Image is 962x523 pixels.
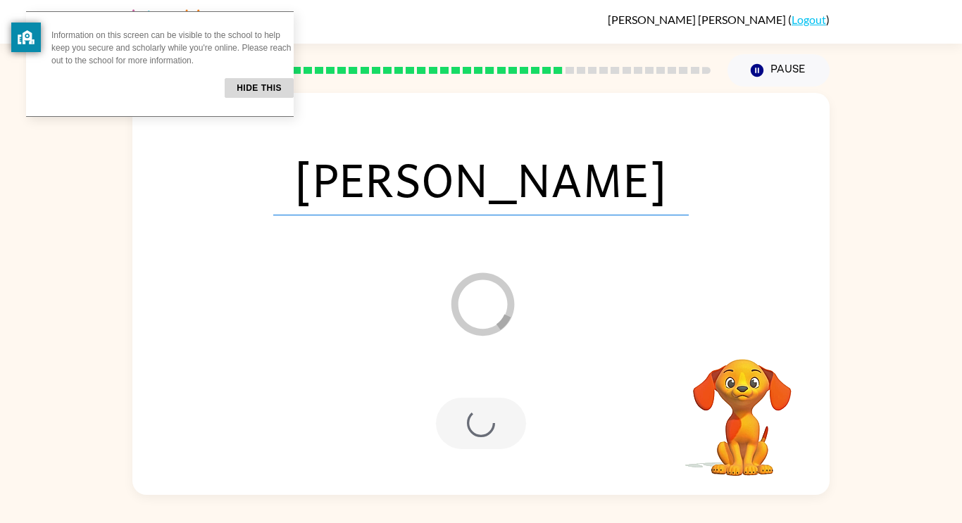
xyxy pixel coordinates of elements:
p: Information on this screen can be visible to the school to help keep you secure and scholarly whi... [51,29,294,67]
div: ( ) [608,13,830,26]
button: Hide this [225,78,294,98]
img: Literably [132,6,211,37]
video: Your browser must support playing .mp4 files to use Literably. Please try using another browser. [672,337,813,478]
button: Pause [727,54,830,87]
span: [PERSON_NAME] [273,142,689,215]
button: privacy banner [11,23,41,52]
span: [PERSON_NAME] [PERSON_NAME] [608,13,788,26]
a: Logout [792,13,826,26]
